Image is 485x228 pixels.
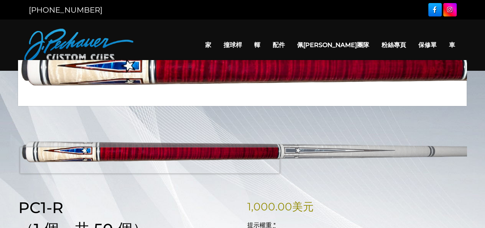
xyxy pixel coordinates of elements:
[18,199,238,217] h1: PC1-R
[18,98,467,106] nav: 麵包屑
[217,35,248,55] a: 撞球桿
[199,35,217,55] a: 家
[248,35,266,55] a: 䡣
[32,98,49,105] a: 撞球桿
[18,112,467,186] img: PC1-R.png
[443,35,461,55] a: 車
[247,200,314,213] bdi: 1,000.00
[412,35,443,55] a: 保修單
[51,98,62,105] a: 慶典
[292,200,314,213] span: 美元
[291,35,375,55] a: 佩[PERSON_NAME]團隊
[375,35,412,55] a: 粉絲專頁
[29,5,102,15] a: [PHONE_NUMBER]
[273,41,285,49] font: 配件
[266,35,291,55] a: 配件
[24,29,133,62] img: Pechauer 自訂球桿
[18,98,30,105] a: 首頁
[224,41,242,49] font: 撞球桿
[254,41,260,49] font: 䡣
